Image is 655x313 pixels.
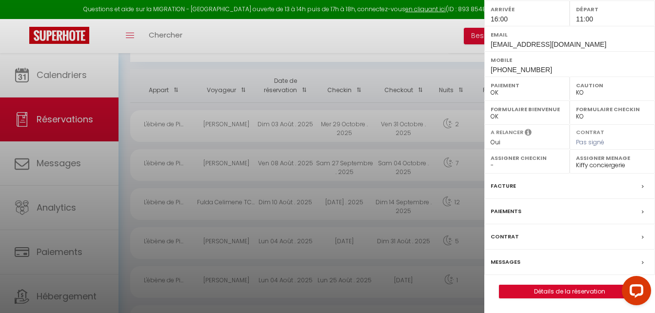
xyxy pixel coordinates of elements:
label: Formulaire Bienvenue [491,104,563,114]
label: Messages [491,257,520,267]
label: Caution [576,80,649,90]
label: Email [491,30,649,39]
label: Assigner Menage [576,153,649,163]
span: 11:00 [576,15,593,23]
label: Paiement [491,80,563,90]
label: A relancer [491,128,523,137]
button: Détails de la réservation [499,285,640,298]
label: Contrat [491,232,519,242]
label: Assigner Checkin [491,153,563,163]
label: Paiements [491,206,521,216]
label: Formulaire Checkin [576,104,649,114]
a: Détails de la réservation [499,285,640,298]
iframe: LiveChat chat widget [614,272,655,313]
label: Arrivée [491,4,563,14]
span: Pas signé [576,138,604,146]
i: Sélectionner OUI si vous souhaiter envoyer les séquences de messages post-checkout [525,128,532,139]
label: Départ [576,4,649,14]
span: 16:00 [491,15,508,23]
label: Mobile [491,55,649,65]
label: Facture [491,181,516,191]
span: [PHONE_NUMBER] [491,66,552,74]
span: [EMAIL_ADDRESS][DOMAIN_NAME] [491,40,606,48]
label: Contrat [576,128,604,135]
